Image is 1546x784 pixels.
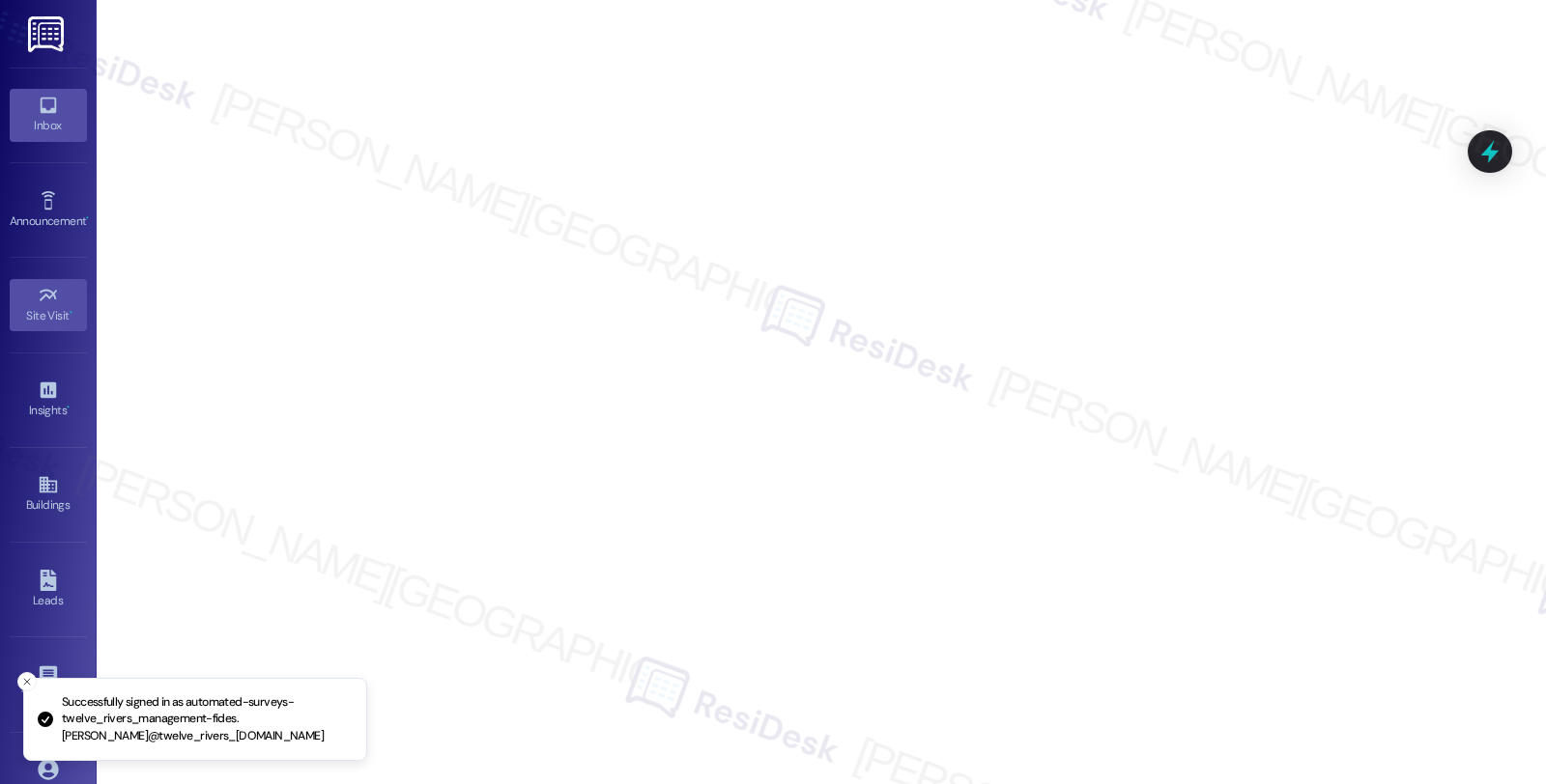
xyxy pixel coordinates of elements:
[86,211,89,225] span: •
[10,89,87,141] a: Inbox
[10,468,87,520] a: Buildings
[17,672,37,691] button: Close toast
[28,16,68,52] img: ResiDesk Logo
[10,374,87,426] a: Insights •
[70,306,72,320] span: •
[10,279,87,331] a: Site Visit •
[10,564,87,616] a: Leads
[67,401,70,414] span: •
[62,694,351,745] p: Successfully signed in as automated-surveys-twelve_rivers_management-fides.[PERSON_NAME]@twelve_r...
[10,658,87,711] a: Templates •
